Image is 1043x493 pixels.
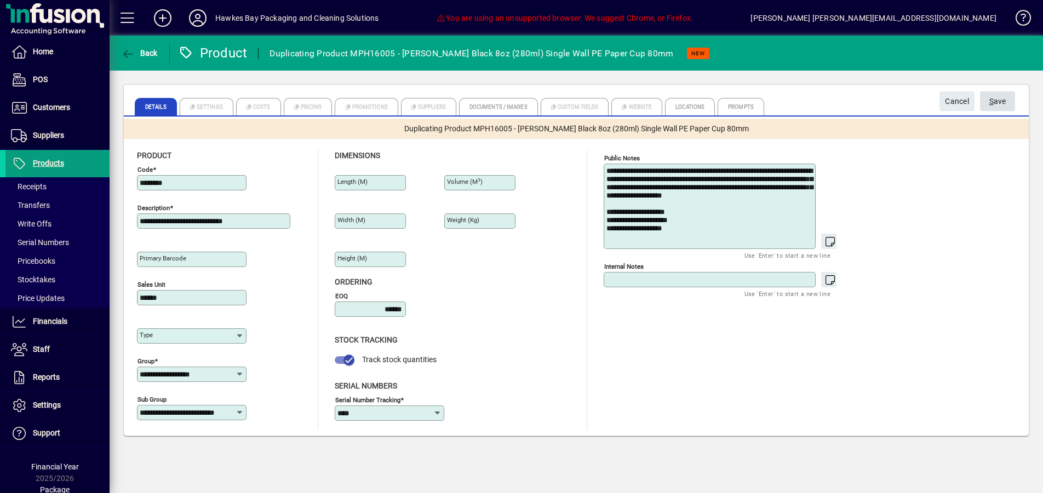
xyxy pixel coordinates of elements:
[5,336,110,363] a: Staff
[447,216,479,224] mat-label: Weight (Kg)
[362,355,437,364] span: Track stock quantities
[447,178,483,185] mat-label: Volume (m )
[121,49,158,57] span: Back
[33,131,64,140] span: Suppliers
[5,420,110,447] a: Support
[980,91,1015,111] button: Save
[604,263,644,270] mat-label: Internal Notes
[140,331,153,339] mat-label: Type
[11,275,55,284] span: Stocktakes
[33,103,70,112] span: Customers
[33,401,61,409] span: Settings
[33,47,53,56] span: Home
[137,166,153,173] mat-label: Code
[5,94,110,121] a: Customers
[989,97,994,106] span: S
[5,66,110,94] a: POS
[33,75,48,84] span: POS
[750,9,996,27] div: [PERSON_NAME] [PERSON_NAME][EMAIL_ADDRESS][DOMAIN_NAME]
[5,364,110,391] a: Reports
[31,462,79,471] span: Financial Year
[744,249,830,262] mat-hint: Use 'Enter' to start a new line
[33,428,60,437] span: Support
[337,178,368,185] mat-label: Length (m)
[178,44,248,62] div: Product
[11,294,65,303] span: Price Updates
[404,123,749,135] span: Duplicating Product MPH16005 - [PERSON_NAME] Black 8oz (280ml) Single Wall PE Paper Cup 80mm
[270,45,673,62] div: Duplicating Product MPH16005 - [PERSON_NAME] Black 8oz (280ml) Single Wall PE Paper Cup 80mm
[335,277,373,286] span: Ordering
[137,151,171,160] span: Product
[1007,2,1029,38] a: Knowledge Base
[337,216,365,224] mat-label: Width (m)
[5,270,110,289] a: Stocktakes
[5,252,110,270] a: Pricebooks
[744,287,830,300] mat-hint: Use 'Enter' to start a new line
[478,177,480,183] sup: 3
[989,92,1006,111] span: ave
[945,92,969,111] span: Cancel
[5,196,110,214] a: Transfers
[33,317,67,326] span: Financials
[180,8,215,28] button: Profile
[335,151,380,160] span: Dimensions
[11,201,50,210] span: Transfers
[140,254,186,262] mat-label: Primary barcode
[137,204,170,212] mat-label: Description
[939,91,975,111] button: Cancel
[437,14,693,22] span: You are using an unsupported browser. We suggest Chrome, or Firefox.
[110,43,170,63] app-page-header-button: Back
[5,308,110,335] a: Financials
[5,122,110,149] a: Suppliers
[11,219,51,228] span: Write Offs
[33,345,50,353] span: Staff
[691,50,705,57] span: NEW
[335,335,398,344] span: Stock Tracking
[11,182,47,191] span: Receipts
[5,233,110,252] a: Serial Numbers
[5,289,110,308] a: Price Updates
[137,357,154,365] mat-label: Group
[5,214,110,233] a: Write Offs
[5,392,110,419] a: Settings
[215,9,379,27] div: Hawkes Bay Packaging and Cleaning Solutions
[33,373,60,381] span: Reports
[137,396,167,403] mat-label: Sub group
[5,38,110,66] a: Home
[137,281,165,288] mat-label: Sales unit
[335,396,400,403] mat-label: Serial Number tracking
[11,238,69,247] span: Serial Numbers
[604,154,640,162] mat-label: Public Notes
[118,43,161,63] button: Back
[335,292,348,300] mat-label: EOQ
[11,257,55,265] span: Pricebooks
[5,177,110,196] a: Receipts
[33,159,64,167] span: Products
[335,381,397,390] span: Serial Numbers
[145,8,180,28] button: Add
[337,254,367,262] mat-label: Height (m)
